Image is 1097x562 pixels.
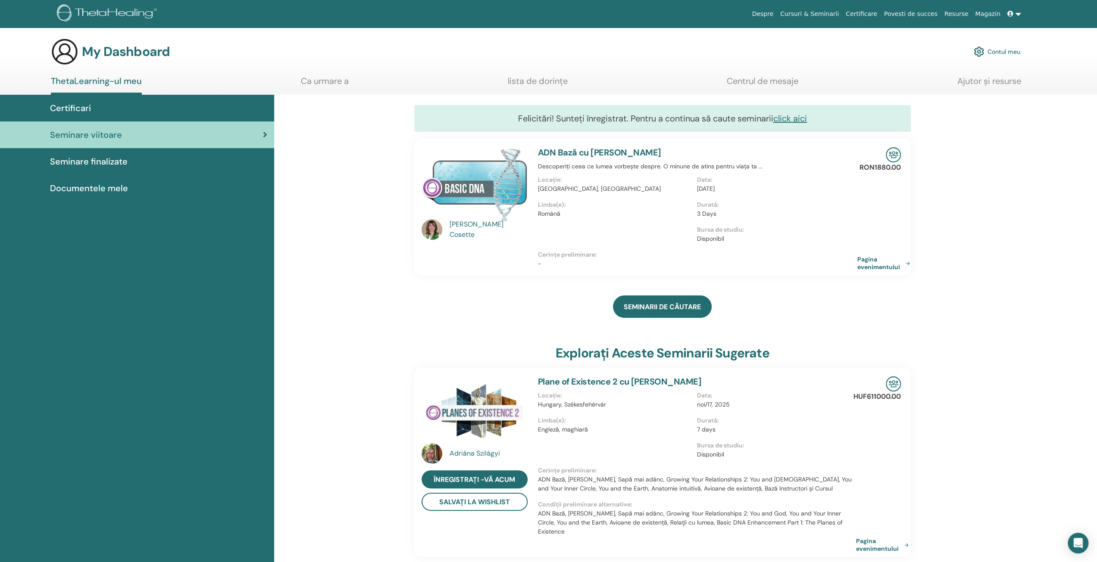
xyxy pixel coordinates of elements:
[57,4,160,24] img: logo.png
[974,44,984,59] img: cog.svg
[538,250,856,259] p: Cerințe preliminare :
[538,475,856,493] p: ADN Bază, [PERSON_NAME], Sapă mai adânc, Growing Your Relationships 2: You and [DEMOGRAPHIC_DATA]...
[538,425,692,434] p: Engleză, maghiară
[538,376,701,387] a: Plane of Existence 2 cu [PERSON_NAME]
[538,400,692,409] p: Hungary, Székesfehérvár
[508,76,568,93] a: lista de dorințe
[972,6,1003,22] a: Magazin
[538,209,692,218] p: Română
[1068,533,1088,553] div: Open Intercom Messenger
[538,466,856,475] p: Cerințe preliminare :
[697,225,851,234] p: Bursa de studiu :
[857,255,913,271] a: Pagina evenimentului
[624,302,701,311] span: SEMINARII DE CĂUTARE
[697,184,851,193] p: [DATE]
[422,470,528,488] a: Înregistrați -vă acum
[556,345,769,361] h3: Explorați aceste seminarii sugerate
[450,448,529,459] a: Adriána Szilágyi
[859,162,901,173] p: RON1880.00
[886,376,901,391] img: In-Person Seminar
[50,128,122,141] span: Seminare viitoare
[697,234,851,243] p: Disponibil
[422,443,442,464] img: default.jpg
[434,475,515,484] span: Înregistrați -vă acum
[941,6,972,22] a: Resurse
[777,6,842,22] a: Cursuri & Seminarii
[301,76,349,93] a: Ca urmare a
[50,155,128,168] span: Seminare finalizate
[613,295,712,318] a: SEMINARII DE CĂUTARE
[422,376,528,446] img: Plane of Existence 2
[538,259,856,268] p: -
[727,76,798,93] a: Centrul de mesaje
[82,44,170,59] h3: My Dashboard
[538,200,692,209] p: Limba(e) :
[51,76,142,95] a: ThetaLearning-ul meu
[538,391,692,400] p: Locație :
[51,38,78,65] img: generic-user-icon.jpg
[538,147,661,158] a: ADN Bază cu [PERSON_NAME]
[697,425,851,434] p: 7 days
[50,182,128,195] span: Documentele mele
[450,219,529,240] a: [PERSON_NAME] Cosette
[538,500,856,509] p: Condiții preliminare alternative :
[881,6,941,22] a: Povesti de succes
[538,162,856,171] p: Descoperiți ceea ce lumea vorbește despre. O minune de atins pentru viața ta ...
[422,493,528,511] button: Salvați la Wishlist
[538,175,692,184] p: Locație :
[697,450,851,459] p: Disponibil
[697,416,851,425] p: Durată :
[697,200,851,209] p: Durată :
[853,391,901,402] p: HUF611000.00
[422,219,442,240] img: default.jpg
[697,175,851,184] p: Data :
[957,76,1021,93] a: Ajutor și resurse
[538,509,856,536] p: ADN Bază, [PERSON_NAME], Sapă mai adânc, Growing Your Relationships 2: You and God, You and Your ...
[697,209,851,218] p: 3 Days
[422,147,528,222] img: ADN Bază
[538,416,692,425] p: Limba(e) :
[697,391,851,400] p: Data :
[414,105,911,132] div: Felicitări! Sunteți înregistrat. Pentru a continua să caute seminarii
[842,6,881,22] a: Certificare
[50,102,91,115] span: Certificari
[886,147,901,162] img: In-Person Seminar
[974,42,1020,61] a: Contul meu
[773,113,807,124] a: click aici
[856,537,912,553] a: Pagina evenimentului
[748,6,777,22] a: Despre
[697,441,851,450] p: Bursa de studiu :
[538,184,692,193] p: [GEOGRAPHIC_DATA], [GEOGRAPHIC_DATA]
[697,400,851,409] p: noi/17, 2025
